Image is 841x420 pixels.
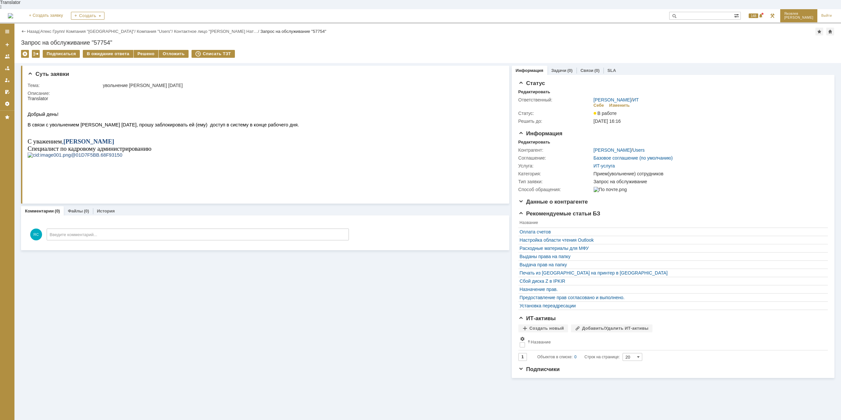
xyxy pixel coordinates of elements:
div: / [40,29,66,34]
div: Запрос на обслуживание [594,179,824,184]
div: / [66,29,137,34]
div: Себе [594,103,604,108]
div: Редактировать [518,89,550,95]
a: Печать из [GEOGRAPHIC_DATA] на принтер в [GEOGRAPHIC_DATA] [520,270,823,276]
div: Работа с массовостью [32,50,40,58]
a: Яковлев[PERSON_NAME] [780,9,817,22]
div: Создать [71,12,104,20]
div: Тема: [28,83,102,88]
a: Базовое соглашение (по умолчанию) [594,155,673,161]
a: Назначение прав. [520,287,823,292]
span: Объектов в списке: [537,355,573,359]
a: Связи [580,68,593,73]
a: Выйти [817,9,836,22]
a: Комментарии [25,209,54,213]
a: + Создать заявку [25,9,67,22]
div: Способ обращения: [518,187,592,192]
div: (0) [84,209,89,213]
a: Атекс Групп [40,29,64,34]
div: Прием(увольнение) сотрудников [594,171,824,176]
a: Компания "[GEOGRAPHIC_DATA]" [66,29,134,34]
span: Информация [518,130,562,137]
a: Выданы права на папку [520,254,823,259]
a: Контактное лицо "[PERSON_NAME] Нат… [174,29,258,34]
a: Заявки на командах [2,51,12,62]
span: Статус [518,80,545,86]
a: Перейти в интерфейс администратора [768,12,776,20]
a: Файлы [68,209,83,213]
span: Расширенный поиск [734,12,740,18]
div: Категория: [518,171,592,176]
div: Добавить в избранное [815,28,823,35]
a: Создать заявку [2,39,12,50]
div: Название [531,340,551,344]
div: / [594,147,645,153]
div: Удалить [21,50,29,58]
a: Задачи [551,68,566,73]
div: Соглашение: [518,155,592,161]
a: SLA [607,68,616,73]
a: Перейти на домашнюю страницу [8,13,13,18]
div: Статус: [518,111,592,116]
a: Оплата счетов [520,229,823,234]
div: (0) [567,68,573,73]
div: Решить до: [518,119,592,124]
span: Настройки [520,336,525,342]
div: Изменить [609,103,630,108]
span: ЯС [30,229,42,240]
a: Users [633,147,645,153]
span: Подписчики [518,366,560,372]
div: Запрос на обслуживание "57754" [21,39,834,46]
a: Выдача прав на папку [520,262,823,267]
div: Описание: [28,91,499,96]
span: [PERSON_NAME] [784,16,813,20]
div: Сбой диска Z в IPKIR [520,278,823,284]
span: [DATE] 16:16 [594,119,621,124]
div: 0 [574,353,577,361]
span: 148 [749,13,758,18]
a: Заявки в моей ответственности [2,63,12,74]
a: [PERSON_NAME] [594,147,631,153]
a: ИТ-услуга [594,163,615,168]
div: увольнение [PERSON_NAME] [DATE] [103,83,498,88]
div: Ответственный: [518,97,592,102]
div: Тип заявки: [518,179,592,184]
div: Контрагент: [518,147,592,153]
a: История [97,209,115,213]
a: Установка переадресации [520,303,823,308]
div: Услуга: [518,163,592,168]
div: Редактировать [518,140,550,145]
a: ИТ [633,97,639,102]
span: ИТ-активы [518,315,556,321]
div: Сделать домашней страницей [826,28,834,35]
b: [PERSON_NAME] [36,42,86,49]
th: Название [518,219,825,228]
a: Компания "Users" [137,29,171,34]
span: Рекомендуемые статьи БЗ [518,210,601,217]
a: Мои заявки [2,75,12,85]
img: logo [8,13,13,18]
a: Назад [27,29,39,34]
a: [PERSON_NAME] [594,97,631,102]
div: | [39,29,40,33]
span: В работе [594,111,617,116]
span: Яковлев [784,12,813,16]
span: Данные о контрагенте [518,199,588,205]
th: Название [526,335,825,350]
div: / [594,97,639,102]
a: Предоставление прав согласовано и выполнено. [520,295,823,300]
a: Расходные материалы для МФУ [520,246,823,251]
a: Настройки [2,99,12,109]
div: / [137,29,174,34]
span: Суть заявки [28,71,69,77]
img: По почте.png [594,187,627,192]
div: / [174,29,261,34]
a: Информация [516,68,543,73]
